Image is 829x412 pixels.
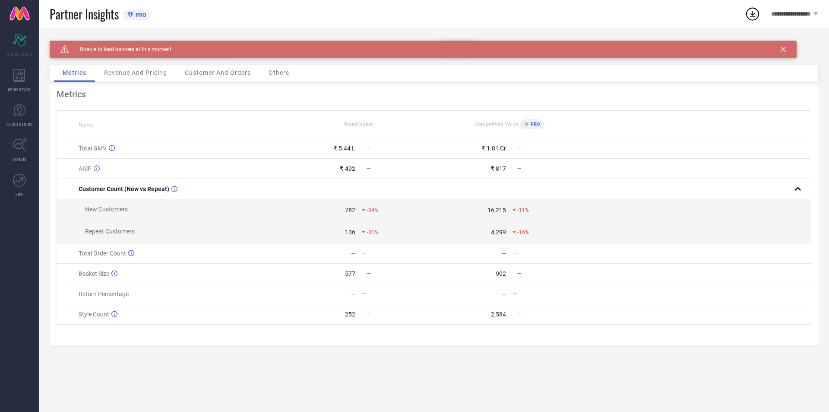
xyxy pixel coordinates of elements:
[367,145,370,151] span: —
[57,89,811,99] div: Metrics
[345,311,355,318] div: 252
[63,69,86,76] span: Metrics
[79,145,107,152] span: Total GMV
[367,166,370,172] span: —
[491,229,506,236] div: 4,299
[367,271,370,277] span: —
[344,121,373,128] span: Brand Value
[79,291,129,297] span: Return Percentage
[481,145,506,152] div: ₹ 1.81 Cr
[345,207,355,214] div: 782
[85,228,135,235] span: Repeat Customers
[502,291,506,297] div: —
[104,69,167,76] span: Revenue And Pricing
[351,291,356,297] div: —
[12,156,27,163] span: TRENDS
[517,311,521,317] span: —
[50,41,136,47] div: Brand
[496,270,506,277] div: 902
[517,271,521,277] span: —
[79,311,109,318] span: Style Count
[79,270,109,277] span: Basket Size
[345,270,355,277] div: 577
[367,229,378,235] span: -31%
[50,5,119,23] span: Partner Insights
[517,207,529,213] span: -11%
[491,311,506,318] div: 2,584
[69,46,171,52] span: Unable to load banners at this moment
[528,121,540,127] span: PRO
[7,51,32,57] span: SCORECARDS
[362,291,433,297] div: —
[367,207,378,213] span: -34%
[351,250,356,257] div: —
[16,191,24,198] span: FWD
[133,12,146,18] span: PRO
[517,145,521,151] span: —
[475,121,518,128] span: Competitors Value
[185,69,251,76] span: Customer And Orders
[333,145,355,152] div: ₹ 5.44 L
[345,229,355,236] div: 136
[517,229,529,235] span: -16%
[269,69,289,76] span: Others
[85,206,128,213] span: New Customers
[487,207,506,214] div: 16,215
[79,185,169,192] span: Customer Count (New vs Repeat)
[79,165,92,172] span: AISP
[745,6,760,22] div: Open download list
[79,122,93,128] span: Name
[6,121,33,128] span: SUGGESTIONS
[340,165,355,172] div: ₹ 492
[490,165,506,172] div: ₹ 817
[513,250,584,256] div: —
[8,86,32,93] span: WORKSPACE
[79,250,126,257] span: Total Order Count
[502,250,506,257] div: —
[517,166,521,172] span: —
[513,291,584,297] div: —
[367,311,370,317] span: —
[362,250,433,256] div: —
